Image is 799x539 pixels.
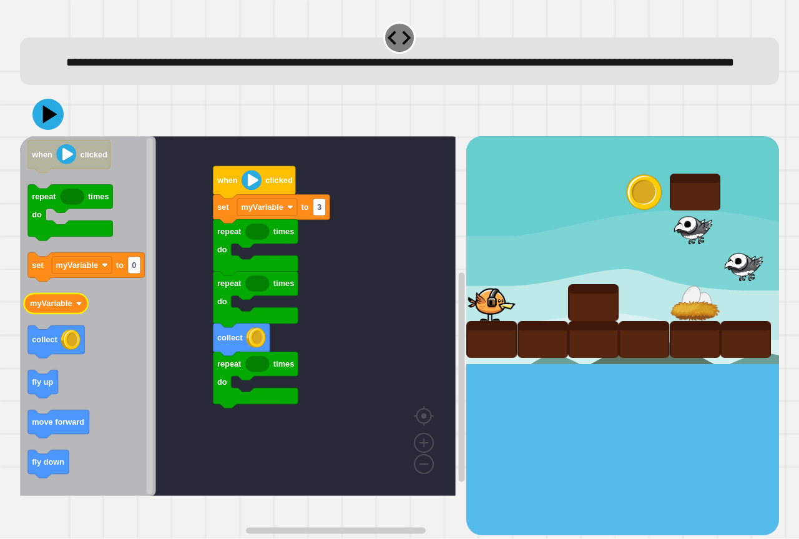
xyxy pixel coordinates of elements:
text: myVariable [241,203,283,212]
text: clicked [81,150,107,159]
text: fly up [32,378,53,387]
div: Blockly Workspace [20,136,466,535]
text: times [273,279,294,289]
text: do [217,297,227,307]
text: when [217,176,238,185]
text: repeat [217,227,242,237]
text: set [217,203,229,212]
text: 0 [132,260,136,270]
text: repeat [217,360,242,369]
text: times [88,192,109,202]
text: move forward [32,418,84,427]
text: do [32,210,42,220]
text: repeat [32,192,56,202]
text: collect [217,334,243,343]
text: times [273,227,294,237]
text: do [217,378,227,387]
text: to [116,260,124,270]
text: myVariable [56,260,99,270]
text: fly down [32,458,64,467]
text: collect [32,335,57,345]
text: to [301,203,308,212]
text: times [273,360,294,369]
text: clicked [265,176,292,185]
text: repeat [217,279,242,289]
text: when [31,150,52,159]
text: do [217,245,227,255]
text: 3 [317,203,321,212]
text: myVariable [30,299,72,309]
text: set [32,260,44,270]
